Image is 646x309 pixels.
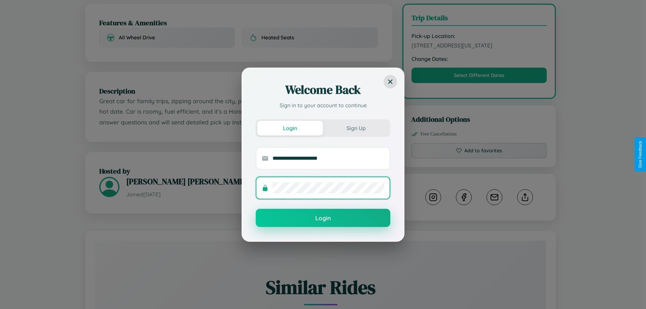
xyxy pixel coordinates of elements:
[638,141,643,168] div: Give Feedback
[257,121,323,136] button: Login
[323,121,389,136] button: Sign Up
[256,82,390,98] h2: Welcome Back
[256,101,390,109] p: Sign in to your account to continue
[256,209,390,227] button: Login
